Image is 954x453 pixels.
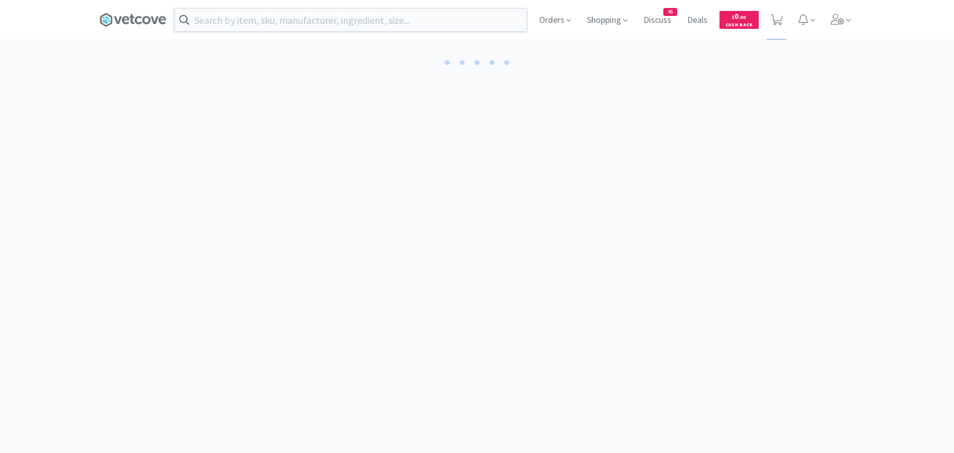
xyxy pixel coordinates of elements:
[639,16,675,25] a: Discuss45
[719,6,759,33] a: $0.00Cash Back
[732,14,734,20] span: $
[725,22,753,29] span: Cash Back
[174,8,527,31] input: Search by item, sku, manufacturer, ingredient, size...
[664,8,677,15] span: 45
[732,11,746,21] span: 0
[738,14,746,20] span: . 00
[683,16,712,25] a: Deals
